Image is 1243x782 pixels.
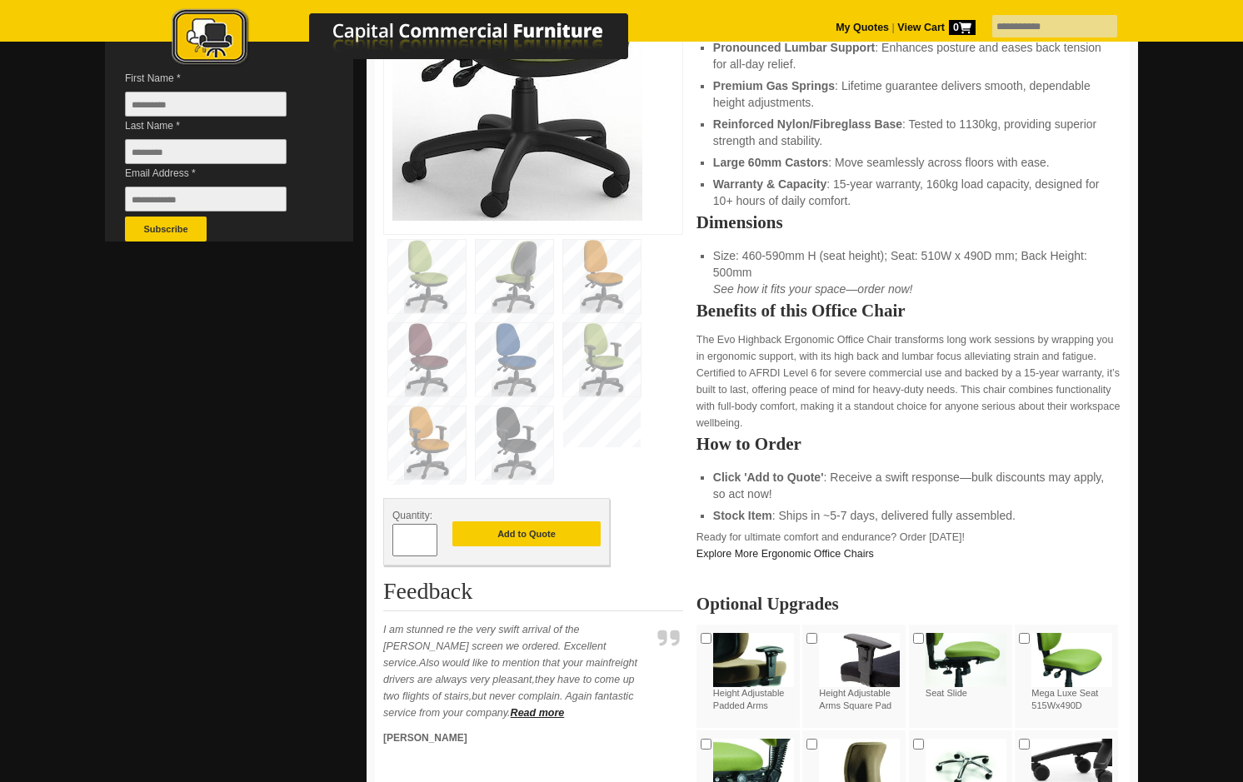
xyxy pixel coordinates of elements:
li: : Move seamlessly across floors with ease. [713,154,1105,171]
label: Height Adjustable Arms Square Pad [819,633,900,713]
input: Last Name * [125,139,287,164]
h2: Benefits of this Office Chair [696,302,1121,319]
input: Email Address * [125,187,287,212]
img: Mega Luxe Seat 515Wx490D [1031,633,1112,687]
button: Subscribe [125,217,207,242]
label: Seat Slide [926,633,1006,700]
strong: Click 'Add to Quote' [713,471,824,484]
a: Read more [511,707,565,719]
strong: View Cart [897,22,976,33]
img: Seat Slide [926,633,1006,687]
span: Email Address * [125,165,312,182]
strong: Pronounced Lumbar Support [713,41,875,54]
p: Ready for ultimate comfort and endurance? Order [DATE]! [696,529,1121,562]
p: I am stunned re the very swift arrival of the [PERSON_NAME] screen we ordered. Excellent service.... [383,621,650,721]
em: See how it fits your space—order now! [713,282,913,296]
button: Add to Quote [452,521,601,546]
strong: Stock Item [713,509,772,522]
h2: Optional Upgrades [696,595,1121,612]
li: : Enhances posture and eases back tension for all-day relief. [713,39,1105,72]
li: : Receive a swift response—bulk discounts may apply, so act now! [713,469,1105,502]
a: Explore More Ergonomic Office Chairs [696,548,874,560]
li: Size: 460-590mm H (seat height); Seat: 510W x 490D mm; Back Height: 500mm [713,247,1105,297]
strong: Premium Gas Springs [713,79,835,92]
span: 0 [949,20,976,35]
img: Capital Commercial Furniture Logo [126,8,709,69]
strong: Warranty & Capacity [713,177,826,191]
span: First Name * [125,70,312,87]
a: My Quotes [836,22,889,33]
h2: How to Order [696,436,1121,452]
img: Height Adjustable Padded Arms [713,633,794,687]
span: Last Name * [125,117,312,134]
a: View Cart0 [895,22,976,33]
strong: Large 60mm Castors [713,156,829,169]
input: First Name * [125,92,287,117]
label: Mega Luxe Seat 515Wx490D [1031,633,1112,713]
li: : Lifetime guarantee delivers smooth, dependable height adjustments. [713,77,1105,111]
h2: Feedback [383,579,683,611]
strong: Reinforced Nylon/Fibreglass Base [713,117,902,131]
p: [PERSON_NAME] [383,730,650,746]
p: The Evo Highback Ergonomic Office Chair transforms long work sessions by wrapping you in ergonomi... [696,331,1121,431]
li: : 15-year warranty, 160kg load capacity, designed for 10+ hours of daily comfort. [713,176,1105,209]
label: Height Adjustable Padded Arms [713,633,794,713]
span: Quantity: [392,510,432,521]
img: Height Adjustable Arms Square Pad [819,633,900,687]
h2: Dimensions [696,214,1121,231]
a: Capital Commercial Furniture Logo [126,8,709,74]
li: : Ships in ~5-7 days, delivered fully assembled. [713,507,1105,524]
li: : Tested to 1130kg, providing superior strength and stability. [713,116,1105,149]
